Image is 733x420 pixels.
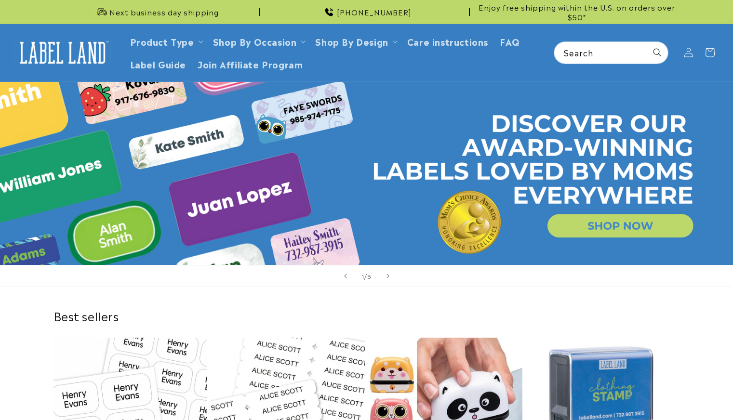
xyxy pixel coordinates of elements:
[124,52,192,75] a: Label Guide
[364,271,367,281] span: /
[647,42,668,63] button: Search
[53,308,680,323] h2: Best sellers
[337,7,412,17] span: [PHONE_NUMBER]
[198,58,303,69] span: Join Affiliate Program
[11,34,115,71] a: Label Land
[213,36,297,47] span: Shop By Occasion
[335,265,356,287] button: Previous slide
[361,271,364,281] span: 1
[207,30,310,52] summary: Shop By Occasion
[315,35,388,48] a: Shop By Design
[500,36,520,47] span: FAQ
[309,30,401,52] summary: Shop By Design
[124,30,207,52] summary: Product Type
[494,30,526,52] a: FAQ
[401,30,494,52] a: Care instructions
[130,35,194,48] a: Product Type
[474,2,680,21] span: Enjoy free shipping within the U.S. on orders over $50*
[130,58,187,69] span: Label Guide
[109,7,219,17] span: Next business day shipping
[367,271,372,281] span: 5
[407,36,488,47] span: Care instructions
[14,38,111,67] img: Label Land
[377,265,399,287] button: Next slide
[192,52,308,75] a: Join Affiliate Program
